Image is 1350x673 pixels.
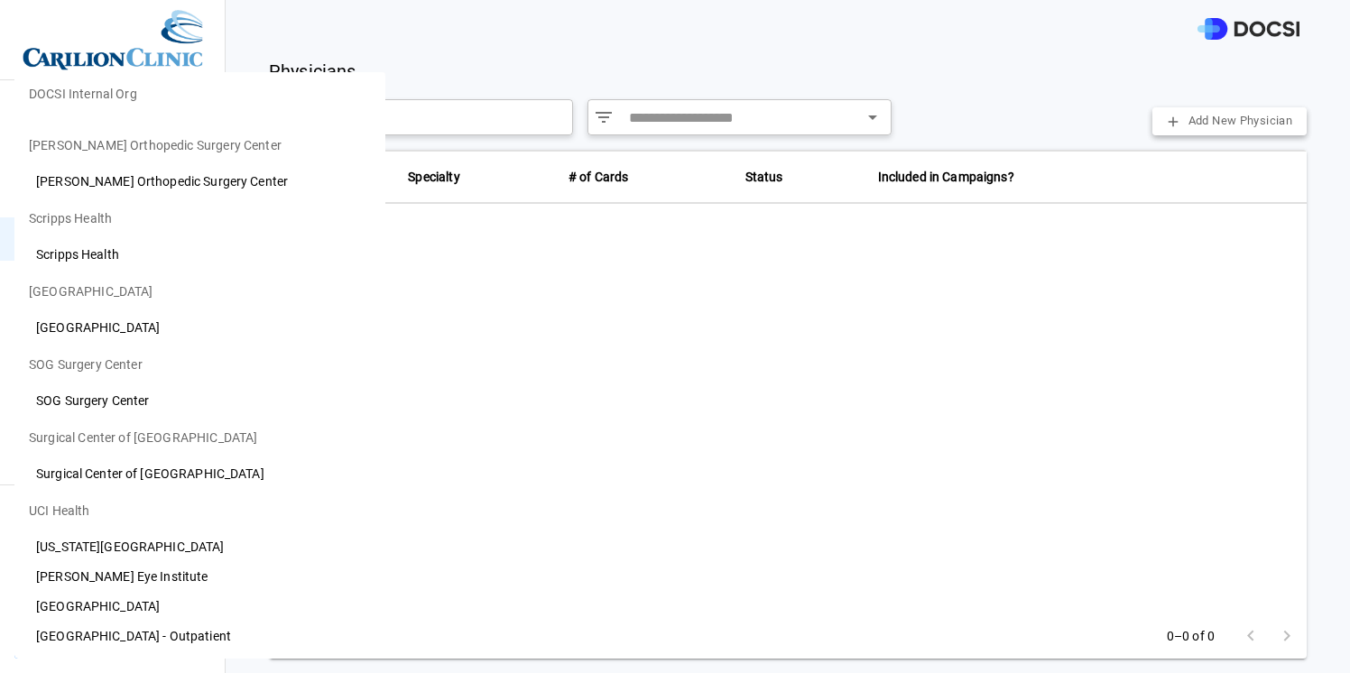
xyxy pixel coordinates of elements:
li: SOG Surgery Center [14,343,385,386]
li: [GEOGRAPHIC_DATA] - Outpatient [14,622,385,651]
li: Surgical Center of [GEOGRAPHIC_DATA] [14,459,385,489]
li: [GEOGRAPHIC_DATA] [14,592,385,622]
li: [GEOGRAPHIC_DATA] [14,270,385,313]
li: [US_STATE][GEOGRAPHIC_DATA] [14,532,385,562]
li: Surgical Center of [GEOGRAPHIC_DATA] [14,416,385,459]
li: [PERSON_NAME] Orthopedic Surgery Center [14,167,385,197]
li: [GEOGRAPHIC_DATA] [14,313,385,343]
li: [PERSON_NAME] Eye Institute [14,562,385,592]
li: Scripps Health [14,240,385,270]
li: [PERSON_NAME] Orthopedic Surgery Center [14,124,385,167]
li: DOCSI Internal Org [14,72,385,115]
li: UCI Health [14,489,385,532]
li: SOG Surgery Center [14,386,385,416]
li: Scripps Health [14,197,385,240]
